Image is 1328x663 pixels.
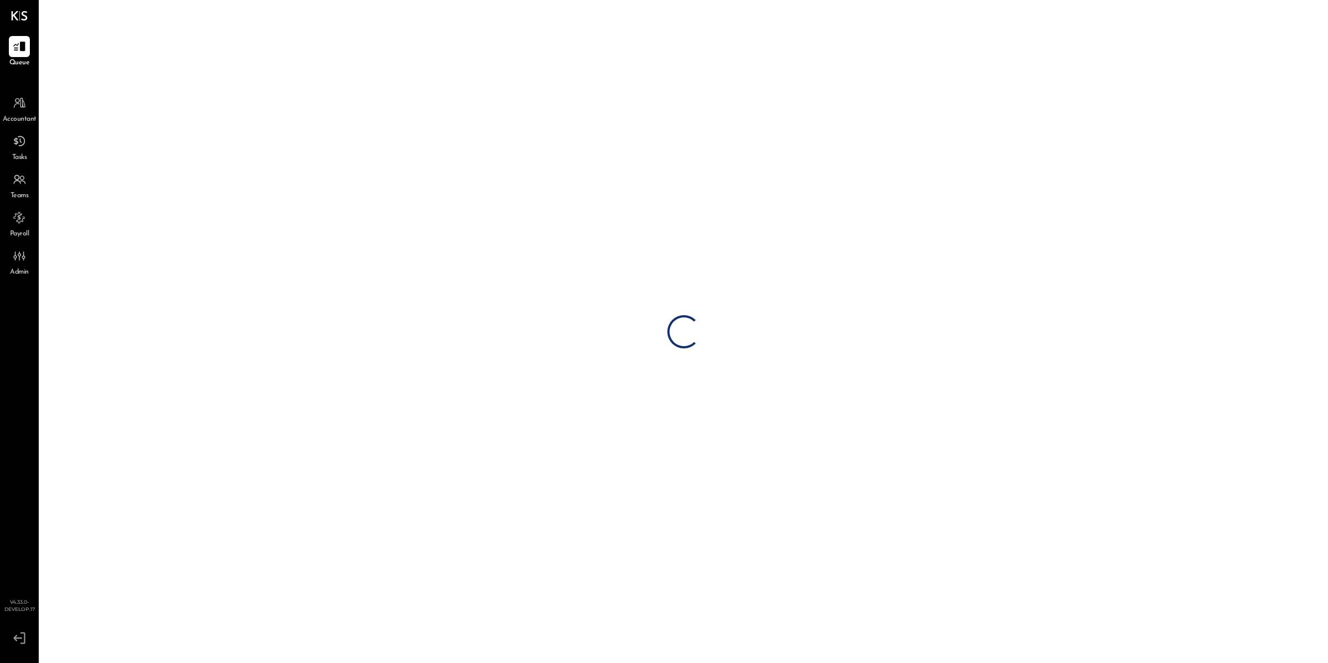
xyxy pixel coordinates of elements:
span: Teams [11,191,29,201]
a: Queue [1,36,38,68]
a: Teams [1,169,38,201]
span: Payroll [10,229,29,239]
a: Accountant [1,92,38,125]
span: Tasks [12,153,27,163]
span: Accountant [3,115,37,125]
a: Admin [1,245,38,277]
span: Queue [9,58,30,68]
a: Tasks [1,131,38,163]
a: Payroll [1,207,38,239]
span: Admin [10,268,29,277]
